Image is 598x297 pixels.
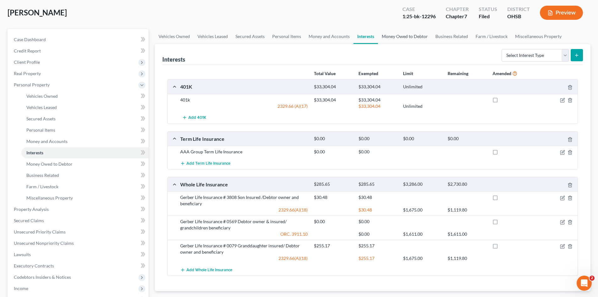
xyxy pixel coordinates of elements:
[26,173,59,178] span: Business Related
[21,181,148,192] a: Farm / Livestock
[464,13,467,19] span: 7
[507,13,530,20] div: OHSB
[14,37,46,42] span: Case Dashboard
[577,276,592,291] iframe: Intercom live chat
[355,255,400,261] div: $255.17
[232,29,268,44] a: Secured Assets
[444,207,489,213] div: $1,119.80
[311,149,355,155] div: $0.00
[400,84,444,90] div: Unlimited
[155,29,194,44] a: Vehicles Owned
[26,127,55,133] span: Personal Items
[311,136,355,142] div: $0.00
[26,105,57,110] span: Vehicles Leased
[355,181,400,187] div: $285.65
[180,157,230,169] button: Add Term Life Insurance
[14,59,40,65] span: Client Profile
[21,124,148,136] a: Personal Items
[26,116,56,121] span: Secured Assets
[590,276,595,281] span: 2
[9,238,148,249] a: Unsecured Nonpriority Claims
[177,243,311,255] div: Gerber Life Insurance # 0079 Granddaughter insured/ Debtor owner and beneficiary
[432,29,472,44] a: Business Related
[26,161,73,167] span: Money Owed to Debtor
[14,82,50,87] span: Personal Property
[314,71,336,76] strong: Total Value
[444,181,489,187] div: $2,730.80
[14,229,66,234] span: Unsecured Priority Claims
[26,184,58,189] span: Farm / Livestock
[400,255,444,261] div: $1,675.00
[400,103,444,109] div: Unlimited
[9,215,148,226] a: Secured Claims
[14,71,41,76] span: Real Property
[21,136,148,147] a: Money and Accounts
[400,136,444,142] div: $0.00
[26,195,73,201] span: Miscellaneous Property
[540,6,583,20] button: Preview
[355,103,400,109] div: $33,304.04
[8,8,67,17] span: [PERSON_NAME]
[355,97,400,103] div: $33,304.04
[311,218,355,225] div: $0.00
[186,267,232,272] span: Add Whole Life Insurance
[472,29,511,44] a: Farm / Livestock
[400,207,444,213] div: $1,675.00
[9,45,148,57] a: Credit Report
[14,252,31,257] span: Lawsuits
[14,218,44,223] span: Secured Claims
[402,6,436,13] div: Case
[162,56,185,63] div: Interests
[311,243,355,249] div: $255.17
[511,29,565,44] a: Miscellaneous Property
[186,161,230,166] span: Add Term Life Insurance
[177,218,311,231] div: Gerber Life Insurance # 0569 Debtor owner & insured/ grandchildren beneficiary
[180,264,232,276] button: Add Whole Life Insurance
[355,218,400,225] div: $0.00
[403,71,413,76] strong: Limit
[448,71,468,76] strong: Remaining
[21,102,148,113] a: Vehicles Leased
[400,231,444,237] div: $1,611.00
[355,194,400,201] div: $30.48
[378,29,432,44] a: Money Owed to Debtor
[21,192,148,204] a: Miscellaneous Property
[14,206,49,212] span: Property Analysis
[355,84,400,90] div: $33,304.04
[311,181,355,187] div: $285.65
[446,13,469,20] div: Chapter
[400,181,444,187] div: $3,286.00
[311,84,355,90] div: $33,304.04
[479,13,497,20] div: Filed
[9,204,148,215] a: Property Analysis
[177,231,311,237] div: ORC. 3911.10
[446,6,469,13] div: Chapter
[311,97,355,103] div: $33,304.04
[194,29,232,44] a: Vehicles Leased
[355,231,400,237] div: $0.00
[14,263,54,268] span: Executory Contracts
[355,136,400,142] div: $0.00
[188,115,206,120] span: Add 401K
[9,249,148,260] a: Lawsuits
[9,260,148,272] a: Executory Contracts
[21,147,148,158] a: Interests
[26,139,67,144] span: Money and Accounts
[177,97,311,103] div: 401k
[14,274,71,280] span: Codebtors Insiders & Notices
[21,91,148,102] a: Vehicles Owned
[177,181,311,188] div: Whole Life Insurance
[479,6,497,13] div: Status
[268,29,305,44] a: Personal Items
[21,113,148,124] a: Secured Assets
[305,29,353,44] a: Money and Accounts
[507,6,530,13] div: District
[14,240,74,246] span: Unsecured Nonpriority Claims
[180,112,208,124] button: Add 401K
[355,149,400,155] div: $0.00
[177,207,311,213] div: 2329.66(A)(18)
[21,158,148,170] a: Money Owed to Debtor
[177,135,311,142] div: Term Life Insurance
[26,150,43,155] span: Interests
[177,83,311,90] div: 401K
